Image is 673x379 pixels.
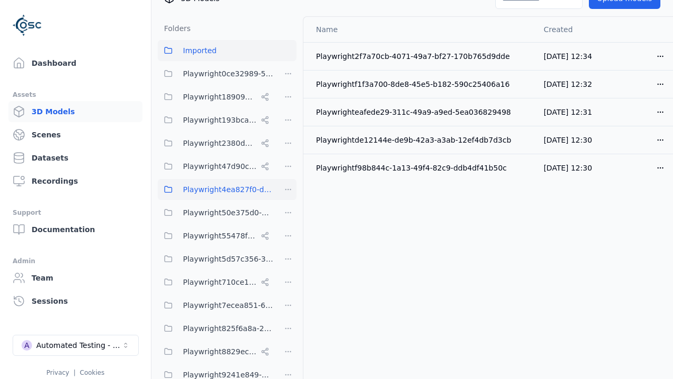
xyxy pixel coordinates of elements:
[303,17,535,42] th: Name
[316,79,527,89] div: Playwrightf1f3a700-8de8-45e5-b182-590c25406a16
[183,230,257,242] span: Playwright55478f86-28dc-49b8-8d1f-c7b13b14578c
[8,291,142,312] a: Sessions
[183,67,273,80] span: Playwright0ce32989-52d0-45cf-b5b9-59d5033d313a
[46,369,69,376] a: Privacy
[158,248,273,270] button: Playwright5d57c356-39f7-47ed-9ab9-d0409ac6cddc
[8,219,142,240] a: Documentation
[544,52,592,61] span: [DATE] 12:34
[8,101,142,122] a: 3D Models
[535,17,605,42] th: Created
[183,114,257,126] span: Playwright193bca0e-57fa-418d-8ea9-45122e711dc7
[158,133,273,154] button: Playwright2380d3f5-cebf-494e-b965-66be4d67505e
[544,164,592,172] span: [DATE] 12:30
[13,11,42,40] img: Logo
[183,253,273,265] span: Playwright5d57c356-39f7-47ed-9ab9-d0409ac6cddc
[13,88,138,101] div: Assets
[158,63,273,84] button: Playwright0ce32989-52d0-45cf-b5b9-59d5033d313a
[158,109,273,131] button: Playwright193bca0e-57fa-418d-8ea9-45122e711dc7
[36,340,121,351] div: Automated Testing - Playwright
[183,299,273,312] span: Playwright7ecea851-649a-419a-985e-fcff41a98b20
[158,295,273,316] button: Playwright7ecea851-649a-419a-985e-fcff41a98b20
[316,51,527,62] div: Playwright2f7a70cb-4071-49a7-bf27-170b765d9dde
[8,171,142,192] a: Recordings
[544,80,592,88] span: [DATE] 12:32
[183,276,257,288] span: Playwright710ce123-85fd-4f8c-9759-23c3308d8830
[13,206,138,219] div: Support
[183,183,273,196] span: Playwright4ea827f0-dad[DEMOGRAPHIC_DATA]-4c8b-8709-72ea24d38952
[183,44,217,57] span: Imported
[316,135,527,145] div: Playwrightde12144e-de9b-42a3-a3ab-12ef4db7d3cb
[8,147,142,168] a: Datasets
[316,107,527,117] div: Playwrighteafede29-311c-49a9-a9ed-5ea036829498
[183,322,273,335] span: Playwright825f6a8a-2a7a-425c-94f7-650318982f69
[158,318,273,339] button: Playwright825f6a8a-2a7a-425c-94f7-650318982f69
[13,335,139,356] button: Select a workspace
[158,225,273,246] button: Playwright55478f86-28dc-49b8-8d1f-c7b13b14578c
[158,156,273,177] button: Playwright47d90cf2-c635-4353-ba3b-5d4538945666
[158,86,273,107] button: Playwright18909032-8d07-45c5-9c81-9eec75d0b16b
[158,341,273,362] button: Playwright8829ec83-5e68-4376-b984-049061a310ed
[22,340,32,351] div: A
[8,267,142,288] a: Team
[158,179,273,200] button: Playwright4ea827f0-dad[DEMOGRAPHIC_DATA]-4c8b-8709-72ea24d38952
[544,108,592,116] span: [DATE] 12:31
[183,206,273,219] span: Playwright50e375d0-6f38-48a7-96e0-b0dcfa24b72f
[8,53,142,74] a: Dashboard
[74,369,76,376] span: |
[158,272,273,293] button: Playwright710ce123-85fd-4f8c-9759-23c3308d8830
[158,202,273,223] button: Playwright50e375d0-6f38-48a7-96e0-b0dcfa24b72f
[158,23,191,34] h3: Folders
[544,136,592,144] span: [DATE] 12:30
[183,345,257,358] span: Playwright8829ec83-5e68-4376-b984-049061a310ed
[316,163,527,173] div: Playwrightf98b844c-1a13-49f4-82c9-ddb4df41b50c
[80,369,105,376] a: Cookies
[8,124,142,145] a: Scenes
[158,40,297,61] button: Imported
[183,160,257,173] span: Playwright47d90cf2-c635-4353-ba3b-5d4538945666
[183,91,257,103] span: Playwright18909032-8d07-45c5-9c81-9eec75d0b16b
[13,255,138,267] div: Admin
[183,137,257,149] span: Playwright2380d3f5-cebf-494e-b965-66be4d67505e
